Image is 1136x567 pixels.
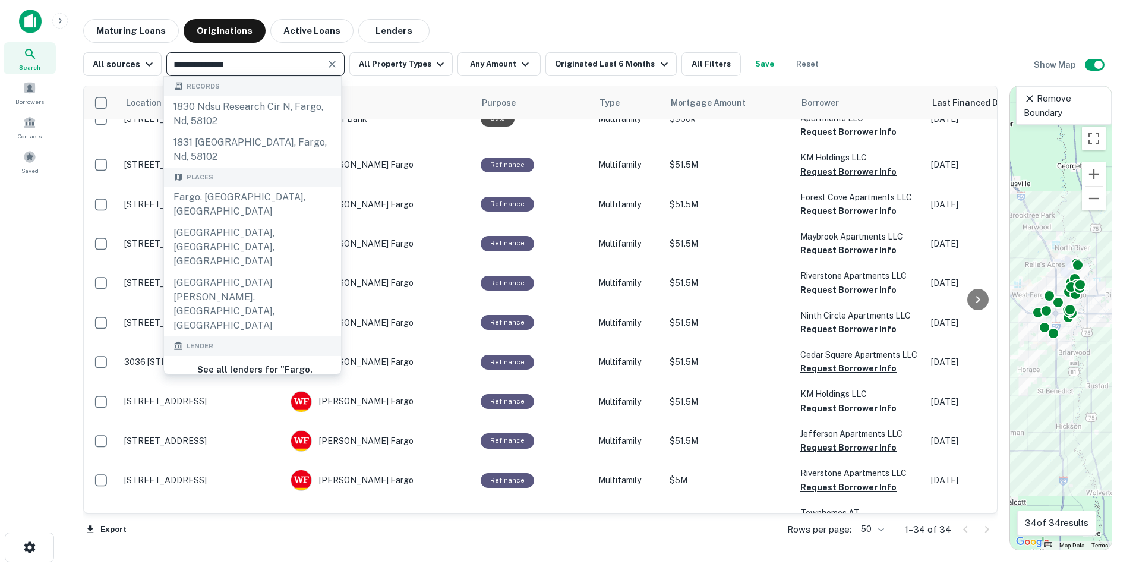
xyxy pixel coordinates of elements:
p: Rows per page: [787,522,851,537]
span: Last Financed Date [932,96,1027,110]
div: 1831 [GEOGRAPHIC_DATA], fargo, nd, 58102 [164,132,341,168]
p: 3036 [STREET_ADDRESS] [124,357,279,367]
a: Search [4,42,56,74]
button: Originated Last 6 Months [545,52,676,76]
p: [STREET_ADDRESS] [124,199,279,210]
p: Multifamily [598,276,658,289]
p: [DATE] [931,276,1038,289]
span: Records [187,81,220,92]
p: [STREET_ADDRESS] [124,436,279,446]
div: This loan purpose was for refinancing [481,236,534,251]
span: Places [187,172,213,182]
button: Request Borrower Info [800,480,897,494]
p: KM Holdings LLC [800,388,919,401]
button: Request Borrower Info [800,361,897,376]
th: Borrower [794,86,925,119]
p: [STREET_ADDRESS] [124,159,279,170]
div: [GEOGRAPHIC_DATA][PERSON_NAME], [GEOGRAPHIC_DATA], [GEOGRAPHIC_DATA] [164,272,341,336]
button: Keyboard shortcuts [1044,542,1052,547]
p: $51.5M [670,276,788,289]
div: 0 0 [1010,86,1112,550]
p: $51.5M [670,316,788,329]
p: $51.5M [670,355,788,368]
img: picture [291,431,311,451]
span: Borrower [801,96,839,110]
span: Lender [187,341,213,351]
button: Request Borrower Info [800,125,897,139]
div: This loan purpose was for refinancing [481,197,534,212]
p: [STREET_ADDRESS] [124,396,279,407]
span: Type [599,96,620,110]
div: [PERSON_NAME] Fargo [291,154,469,175]
p: [DATE] [931,474,1038,487]
a: Open this area in Google Maps (opens a new window) [1013,534,1052,550]
th: Location [118,86,285,119]
button: Lenders [358,19,430,43]
p: $51.5M [670,198,788,211]
div: [PERSON_NAME] Fargo [291,351,469,373]
div: This loan purpose was for refinancing [481,433,534,448]
p: Ninth Circle Apartments LLC [800,309,919,322]
button: Export [83,521,130,538]
p: [DATE] [931,316,1038,329]
button: Clear [324,56,340,73]
div: [PERSON_NAME] Fargo [291,312,469,333]
p: [STREET_ADDRESS] [124,317,279,328]
p: Multifamily [598,316,658,329]
a: Terms (opens in new tab) [1091,542,1108,549]
p: [DATE] [931,395,1038,408]
p: Multifamily [598,395,658,408]
h6: See all lenders for " Fargo, [GEOGRAPHIC_DATA], [GEOGRAPHIC_DATA] " [197,363,332,405]
button: All Filters [681,52,741,76]
div: [PERSON_NAME] Fargo [291,233,469,254]
button: Request Borrower Info [800,283,897,297]
p: Riverstone Apartments LLC [800,467,919,480]
h6: Show Map [1034,58,1078,71]
div: All sources [93,57,156,71]
div: [PERSON_NAME] Fargo [291,470,469,491]
p: [DATE] [931,198,1038,211]
button: Zoom in [1082,162,1106,186]
div: This loan purpose was for refinancing [481,473,534,488]
button: Any Amount [457,52,541,76]
button: Maturing Loans [83,19,179,43]
div: This loan purpose was for refinancing [481,394,534,409]
div: [PERSON_NAME] Fargo [291,391,469,412]
div: This loan purpose was for refinancing [481,315,534,330]
p: Remove Boundary [1024,92,1104,119]
p: Jefferson Apartments LLC [800,427,919,440]
p: Riverstone Apartments LLC [800,269,919,282]
p: [STREET_ADDRESS] [124,475,279,486]
th: Type [592,86,664,119]
th: Lender [285,86,475,119]
p: [DATE] [931,237,1038,250]
button: Request Borrower Info [800,440,897,455]
div: 50 [856,521,886,538]
span: Mortgage Amount [671,96,761,110]
p: Multifamily [598,158,658,171]
div: Originated Last 6 Months [555,57,671,71]
p: 34 of 34 results [1025,516,1088,530]
a: Contacts [4,111,56,143]
button: Request Borrower Info [800,401,897,415]
a: Borrowers [4,77,56,109]
button: Active Loans [270,19,354,43]
span: Location [125,96,177,110]
div: [PERSON_NAME] Fargo [291,194,469,215]
p: $51.5M [670,434,788,448]
button: Reset [788,52,826,76]
button: Request Borrower Info [800,204,897,218]
div: 1830 ndsu research cir n, fargo, nd, 58102 [164,96,341,132]
img: capitalize-icon.png [19,10,42,33]
img: picture [291,470,311,490]
button: Originations [184,19,266,43]
div: Saved [4,146,56,178]
th: Mortgage Amount [664,86,794,119]
span: Borrowers [15,97,44,106]
button: Map Data [1059,541,1084,550]
th: Last Financed Date [925,86,1044,119]
p: $51.5M [670,237,788,250]
div: Chat Widget [1077,434,1136,491]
